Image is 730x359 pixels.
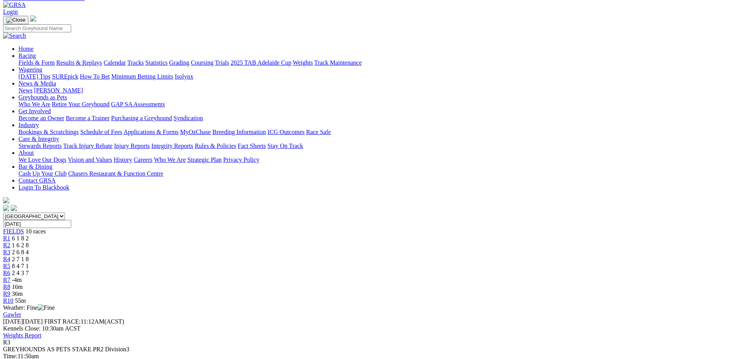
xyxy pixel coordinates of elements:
div: Racing [18,59,727,66]
a: Home [18,45,33,52]
a: Vision and Values [68,156,112,163]
a: Breeding Information [212,129,266,135]
div: Get Involved [18,115,727,122]
div: Wagering [18,73,727,80]
div: News & Media [18,87,727,94]
a: R6 [3,270,10,276]
a: FIELDS [3,228,24,235]
img: facebook.svg [3,205,9,211]
a: Rules & Policies [195,143,236,149]
span: R8 [3,284,10,290]
span: 2 6 8 4 [12,249,29,255]
a: News & Media [18,80,56,87]
div: GREYHOUNDS AS PETS STAKE PR2 Division3 [3,346,727,353]
a: Calendar [104,59,126,66]
span: 55m [15,297,26,304]
a: Integrity Reports [151,143,193,149]
a: Gawler [3,311,21,318]
span: [DATE] [3,318,23,325]
span: -4m [12,277,22,283]
span: Weather: Fine [3,304,55,311]
span: R3 [3,339,10,346]
a: Become an Owner [18,115,64,121]
a: Login To Blackbook [18,184,69,191]
div: Kennels Close: 10:30am ACST [3,325,727,332]
a: Purchasing a Greyhound [111,115,172,121]
img: logo-grsa-white.png [3,197,9,203]
a: About [18,149,34,156]
a: Trials [215,59,229,66]
img: Search [3,32,26,39]
a: Track Injury Rebate [63,143,112,149]
a: R9 [3,290,10,297]
a: SUREpick [52,73,78,80]
a: Minimum Betting Limits [111,73,173,80]
span: 1 6 2 8 [12,242,29,248]
span: [DATE] [3,318,43,325]
a: News [18,87,32,94]
img: GRSA [3,2,26,8]
span: R5 [3,263,10,269]
div: Care & Integrity [18,143,727,149]
span: R1 [3,235,10,242]
span: 2 7 1 8 [12,256,29,262]
div: About [18,156,727,163]
span: FIRST RACE: [44,318,80,325]
a: Coursing [191,59,214,66]
div: Greyhounds as Pets [18,101,727,108]
a: Weights Report [3,332,42,339]
a: Careers [134,156,152,163]
a: Applications & Forms [124,129,179,135]
a: R3 [3,249,10,255]
span: 11:12AM(ACST) [44,318,124,325]
a: Grading [169,59,189,66]
img: logo-grsa-white.png [30,15,36,22]
input: Search [3,24,71,32]
a: Results & Replays [56,59,102,66]
a: R10 [3,297,13,304]
a: Syndication [174,115,203,121]
img: twitter.svg [11,205,17,211]
span: 16m [12,284,23,290]
a: R7 [3,277,10,283]
a: Login [3,8,18,15]
a: Strategic Plan [187,156,222,163]
a: History [114,156,132,163]
a: Injury Reports [114,143,150,149]
a: Contact GRSA [18,177,55,184]
span: 8 4 7 1 [12,263,29,269]
a: Isolynx [175,73,193,80]
a: Fact Sheets [238,143,266,149]
div: Bar & Dining [18,170,727,177]
a: Stay On Track [267,143,303,149]
a: Become a Trainer [66,115,110,121]
a: Industry [18,122,39,128]
img: Fine [38,304,55,311]
a: Bookings & Scratchings [18,129,79,135]
a: Privacy Policy [223,156,259,163]
a: MyOzChase [180,129,211,135]
a: Wagering [18,66,42,73]
span: 36m [12,290,23,297]
a: Greyhounds as Pets [18,94,67,101]
a: 2025 TAB Adelaide Cup [231,59,291,66]
a: Get Involved [18,108,51,114]
a: R4 [3,256,10,262]
span: 10 races [25,228,46,235]
a: R2 [3,242,10,248]
a: [PERSON_NAME] [34,87,83,94]
input: Select date [3,220,71,228]
a: Chasers Restaurant & Function Centre [68,170,163,177]
a: GAP SA Assessments [111,101,165,107]
a: Care & Integrity [18,136,59,142]
a: Who We Are [154,156,186,163]
a: Statistics [145,59,168,66]
a: Stewards Reports [18,143,62,149]
a: Cash Up Your Club [18,170,67,177]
